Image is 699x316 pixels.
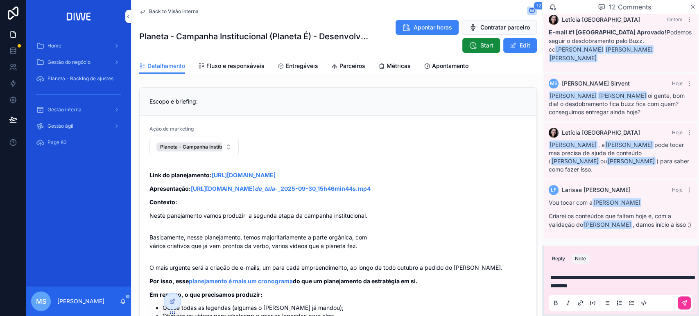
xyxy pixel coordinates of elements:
span: Detalhamento [147,62,185,70]
p: Neste panejamento vamos produzir a segunda etapa da campanha institucional. [149,211,527,220]
p: Podemos seguir o desdobramento pelo Buzz. cc [549,28,692,62]
span: Page 80 [48,139,67,146]
p: Vou tocar com a [549,198,692,207]
p: Criarei os conteúdos que faltam hoje e, com a validação do , damos início a isso :) [549,212,692,229]
span: [PERSON_NAME] [551,157,599,165]
strong: Link do planejamento: [149,172,276,178]
span: MS [550,80,558,87]
strong: Apresentação: [149,185,371,192]
span: Apontar horas [414,23,452,32]
img: App logo [64,10,94,23]
span: Home [48,43,61,49]
strong: Contexto: [149,199,177,205]
span: Ação de marketing [149,126,194,132]
p: Basicamente, nesse planejamento, temos majoritariamente a parte orgânica, com vários criativos qu... [149,233,527,250]
a: Home [31,38,126,53]
span: Contratar parceiro [480,23,530,32]
a: Fluxo e responsáveis [198,59,265,75]
span: 12 [534,2,544,10]
button: Select Button [149,139,239,155]
span: LF [551,187,556,193]
span: [PERSON_NAME] [605,140,654,149]
button: Note [572,254,589,264]
button: Contratar parceiro [462,20,537,35]
a: Gestão ágil [31,119,126,133]
p: O mais urgente será a criação de e-mails, um para cada empreendimento, ao longo de todo outubro a... [149,263,527,272]
span: Letícia [GEOGRAPHIC_DATA] [562,16,640,24]
span: Métricas [387,62,411,70]
a: Back to Visão interna [139,8,199,15]
span: Letícia [GEOGRAPHIC_DATA] [562,129,640,137]
button: Edit [503,38,537,53]
a: Parceiros [331,59,365,75]
span: [PERSON_NAME] [549,140,597,149]
a: Gestão do negócio [31,55,126,70]
span: Ontem [667,16,683,23]
span: Gestão do negócio [48,59,90,65]
button: Reply [549,254,568,264]
span: Hoje [672,129,683,135]
span: Apontamento [432,62,468,70]
span: Start [480,41,493,50]
strong: Em resumo, o que precisamos produzir: [149,291,262,298]
span: Hoje [672,187,683,193]
a: Gestão interna [31,102,126,117]
a: planejamento é mais um cronograma [189,278,293,284]
span: [PERSON_NAME] [607,157,656,165]
a: Métricas [378,59,411,75]
strong: E-mail #1 [GEOGRAPHIC_DATA] Aprovado! [549,29,667,36]
span: Escopo e briefing: [149,98,198,105]
span: Back to Visão interna [149,8,199,15]
span: Fluxo e responsáveis [206,62,265,70]
span: Larissa [PERSON_NAME] [562,186,631,194]
a: [URL][DOMAIN_NAME] [212,172,276,178]
button: 12 [527,7,537,16]
a: Planeta - Backlog de ajustes [31,71,126,86]
li: Quase todas as legendas (algumas o [PERSON_NAME] já mandou); [163,304,527,312]
span: [PERSON_NAME] [583,220,632,229]
span: Parceiros [339,62,365,70]
span: , a pode tocar mas precisa de ajuda de conteúdo ( ou ) para saber como fazer isso. [549,141,689,173]
em: de_tela [255,185,275,192]
button: Unselect 1910 [156,142,303,151]
span: oi gente, bom dia! o desdobramento fica buzz fica com quem? conseguimos entregar ainda hoje? [549,92,685,115]
span: [PERSON_NAME] [593,198,641,207]
span: Entregáveis [286,62,318,70]
div: Note [575,255,586,262]
h1: Planeta - Campanha Institucional (Planeta É) - Desenvolver fase de sustentação [139,31,369,42]
span: Gestão interna [48,106,81,113]
span: Planeta - Campanha Institucional (Planeta É) 2025/2026 [160,144,291,150]
span: MS [36,296,46,306]
span: [PERSON_NAME] [549,91,597,100]
span: Planeta - Backlog de ajustes [48,75,113,82]
span: [PERSON_NAME] [598,91,647,100]
strong: Por isso, esse do que um planejamento da estratégia em si. [149,278,418,284]
p: [PERSON_NAME] [57,297,104,305]
a: Entregáveis [278,59,318,75]
a: Apontamento [424,59,468,75]
a: Page 80 [31,135,126,150]
span: [PERSON_NAME] Sirvent [562,79,630,88]
span: Gestão ágil [48,123,73,129]
a: Detalhamento [139,59,185,74]
span: Hoje [672,80,683,86]
span: [PERSON_NAME] [605,45,654,54]
a: [URL][DOMAIN_NAME]de_tela-_2025-09-30_15h46min44s.mp4 [191,185,371,192]
span: [PERSON_NAME] [555,45,604,54]
button: Start [462,38,500,53]
span: 12 Comments [609,2,651,12]
span: [PERSON_NAME] [549,54,597,62]
div: scrollable content [26,33,131,160]
button: Apontar horas [396,20,459,35]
